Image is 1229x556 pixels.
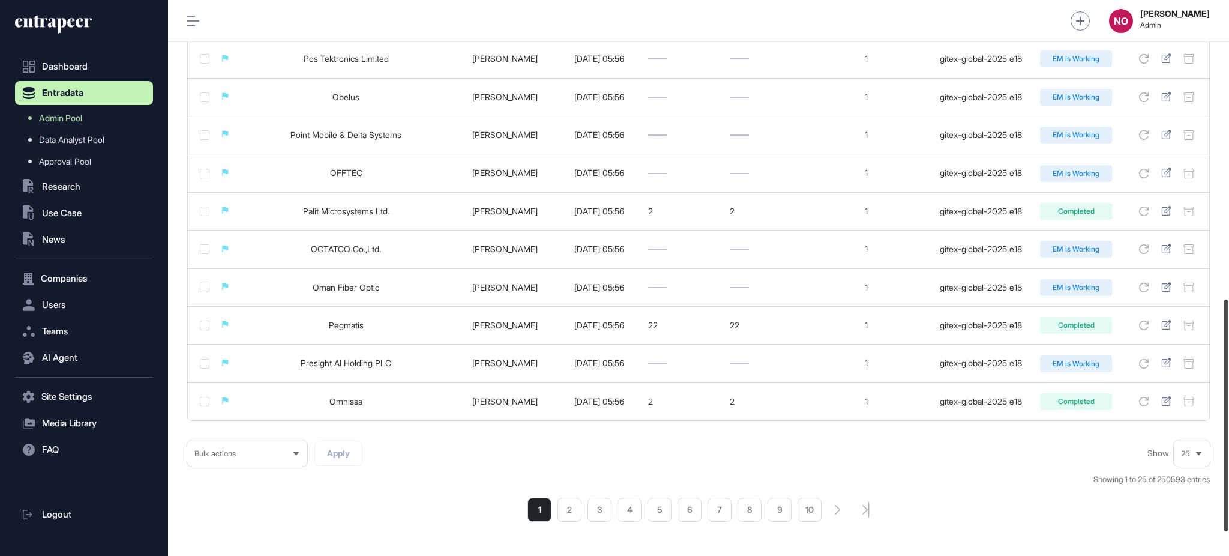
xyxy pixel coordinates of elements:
[557,498,581,522] a: 2
[1040,127,1112,144] div: EM is Working
[472,206,538,216] a: [PERSON_NAME]
[708,498,732,522] a: 7
[862,502,870,518] a: search-pagination-last-page-button
[15,411,153,435] button: Media Library
[730,321,799,330] div: 22
[648,207,718,216] div: 2
[1040,203,1112,220] div: Completed
[811,130,921,140] div: 1
[42,62,88,71] span: Dashboard
[562,244,636,254] div: [DATE] 05:56
[933,92,1028,102] div: gitex-global-2025 e18
[1040,279,1112,296] div: EM is Working
[1040,355,1112,372] div: EM is Working
[1040,241,1112,258] div: EM is Working
[648,498,672,522] li: 5
[39,135,104,145] span: Data Analyst Pool
[311,244,381,254] a: OCTATCO Co.,Ltd.
[42,182,80,192] span: Research
[21,129,153,151] a: Data Analyst Pool
[1040,165,1112,182] div: EM is Working
[933,244,1028,254] div: gitex-global-2025 e18
[798,498,822,522] a: 10
[648,321,718,330] div: 22
[730,397,799,406] div: 2
[15,293,153,317] button: Users
[562,92,636,102] div: [DATE] 05:56
[42,353,77,363] span: AI Agent
[472,92,538,102] a: [PERSON_NAME]
[562,321,636,330] div: [DATE] 05:56
[811,397,921,406] div: 1
[811,321,921,330] div: 1
[562,168,636,178] div: [DATE] 05:56
[648,397,718,406] div: 2
[472,53,538,64] a: [PERSON_NAME]
[42,445,59,455] span: FAQ
[933,207,1028,216] div: gitex-global-2025 e18
[933,168,1028,178] div: gitex-global-2025 e18
[15,503,153,527] a: Logout
[1040,393,1112,410] div: Completed
[811,207,921,216] div: 1
[42,327,68,336] span: Teams
[811,244,921,254] div: 1
[527,498,551,522] a: 1
[329,396,362,406] a: Omnissa
[41,274,88,283] span: Companies
[618,498,642,522] a: 4
[811,283,921,292] div: 1
[562,358,636,368] div: [DATE] 05:56
[42,88,83,98] span: Entradata
[1181,449,1190,458] span: 25
[472,244,538,254] a: [PERSON_NAME]
[1040,317,1112,334] div: Completed
[933,358,1028,368] div: gitex-global-2025 e18
[730,207,799,216] div: 2
[562,283,636,292] div: [DATE] 05:56
[304,53,389,64] a: Pos Tektronics Limited
[332,92,359,102] a: Obelus
[835,505,841,515] a: search-pagination-next-button
[21,107,153,129] a: Admin Pool
[15,175,153,199] button: Research
[1093,474,1210,486] div: Showing 1 to 25 of 250593 entries
[303,206,389,216] a: Palit Microsystems Ltd.
[738,498,762,522] a: 8
[933,397,1028,406] div: gitex-global-2025 e18
[472,130,538,140] a: [PERSON_NAME]
[42,235,65,244] span: News
[472,358,538,368] a: [PERSON_NAME]
[15,385,153,409] button: Site Settings
[1140,9,1210,19] strong: [PERSON_NAME]
[562,130,636,140] div: [DATE] 05:56
[587,498,611,522] a: 3
[768,498,792,522] li: 9
[15,319,153,343] button: Teams
[1140,21,1210,29] span: Admin
[41,392,92,402] span: Site Settings
[15,267,153,291] button: Companies
[15,55,153,79] a: Dashboard
[933,54,1028,64] div: gitex-global-2025 e18
[562,207,636,216] div: [DATE] 05:56
[21,151,153,172] a: Approval Pool
[301,358,391,368] a: Presight AI Holding PLC
[562,54,636,64] div: [DATE] 05:56
[42,208,82,218] span: Use Case
[1109,9,1133,33] button: NO
[811,54,921,64] div: 1
[811,358,921,368] div: 1
[933,130,1028,140] div: gitex-global-2025 e18
[194,449,236,458] span: Bulk actions
[472,282,538,292] a: [PERSON_NAME]
[678,498,702,522] a: 6
[472,168,538,178] a: [PERSON_NAME]
[42,300,66,310] span: Users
